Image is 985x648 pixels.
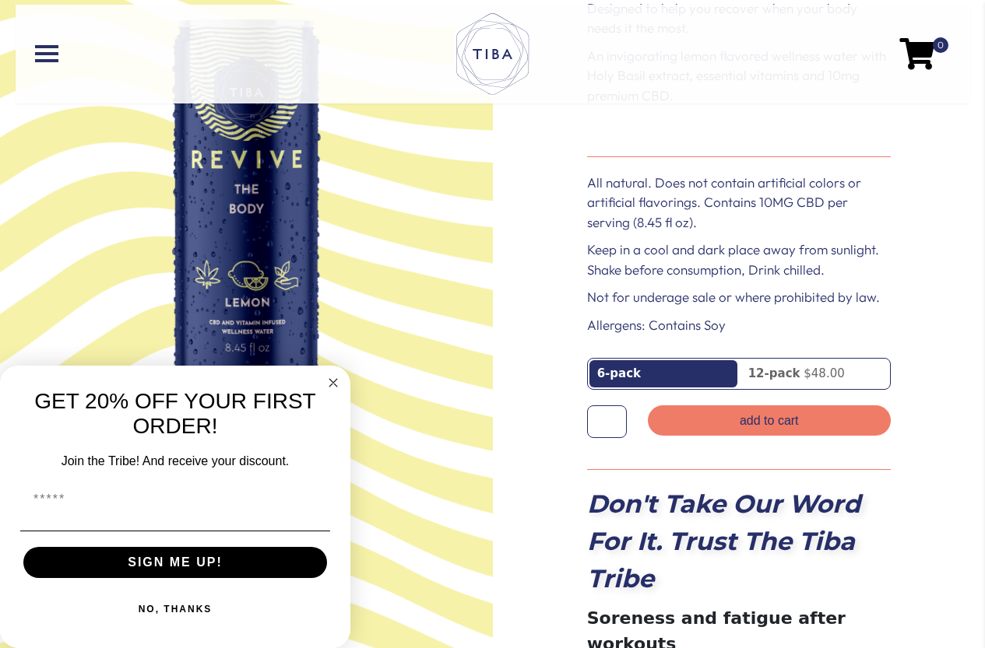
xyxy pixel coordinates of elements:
[587,173,891,233] p: All natural. Does not contain artificial colors or artificial flavorings. Contains 10MG CBD per s...
[23,547,327,578] button: SIGN ME UP!
[34,389,315,438] span: GET 20% OFF YOUR FIRST ORDER!
[589,360,737,387] a: 6-pack
[587,489,860,594] strong: Don't Take Our Word For It. Trust The Tiba Tribe
[62,454,290,468] span: Join the Tribe! And receive your discount.
[324,373,343,392] button: Close dialog
[587,240,891,279] p: Keep in a cool and dark place away from sunlight. Shake before consumption, Drink chilled.
[933,37,948,53] span: 0
[172,19,321,389] img: Revive CBD Product Can
[587,405,627,438] input: Product quantity
[20,531,330,531] img: underline
[587,315,891,335] p: Allergens: Contains Soy
[648,405,891,436] button: Add to cart
[587,287,891,307] p: Not for underage sale or where prohibited by law.
[20,594,330,625] button: NO, THANKS
[899,49,934,58] a: 0
[20,484,330,515] input: Email
[741,360,888,387] a: 12-pack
